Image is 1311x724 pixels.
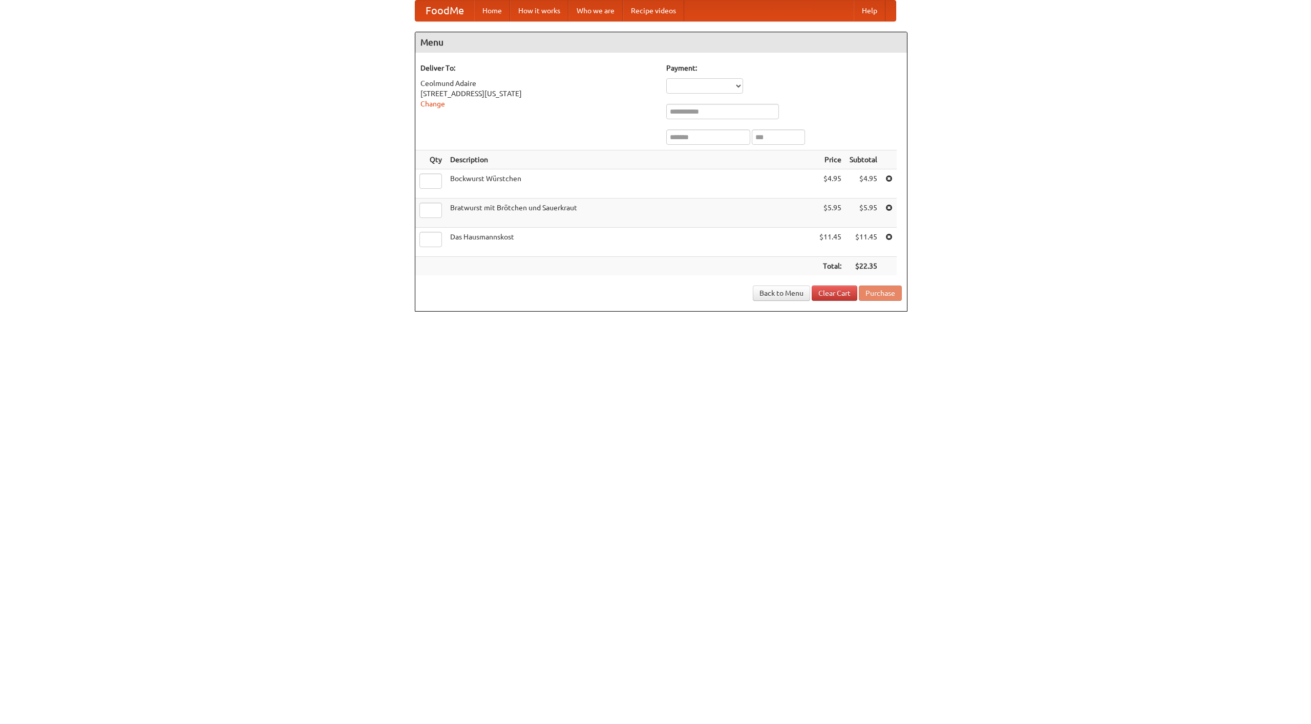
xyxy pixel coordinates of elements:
[815,257,845,276] th: Total:
[446,169,815,199] td: Bockwurst Würstchen
[815,199,845,228] td: $5.95
[845,150,881,169] th: Subtotal
[845,169,881,199] td: $4.95
[859,286,902,301] button: Purchase
[510,1,568,21] a: How it works
[812,286,857,301] a: Clear Cart
[420,63,656,73] h5: Deliver To:
[420,78,656,89] div: Ceolmund Adaire
[623,1,684,21] a: Recipe videos
[568,1,623,21] a: Who we are
[845,228,881,257] td: $11.45
[474,1,510,21] a: Home
[666,63,902,73] h5: Payment:
[420,89,656,99] div: [STREET_ADDRESS][US_STATE]
[815,169,845,199] td: $4.95
[845,257,881,276] th: $22.35
[446,228,815,257] td: Das Hausmannskost
[815,228,845,257] td: $11.45
[854,1,885,21] a: Help
[415,32,907,53] h4: Menu
[446,199,815,228] td: Bratwurst mit Brötchen und Sauerkraut
[415,1,474,21] a: FoodMe
[753,286,810,301] a: Back to Menu
[845,199,881,228] td: $5.95
[815,150,845,169] th: Price
[415,150,446,169] th: Qty
[446,150,815,169] th: Description
[420,100,445,108] a: Change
